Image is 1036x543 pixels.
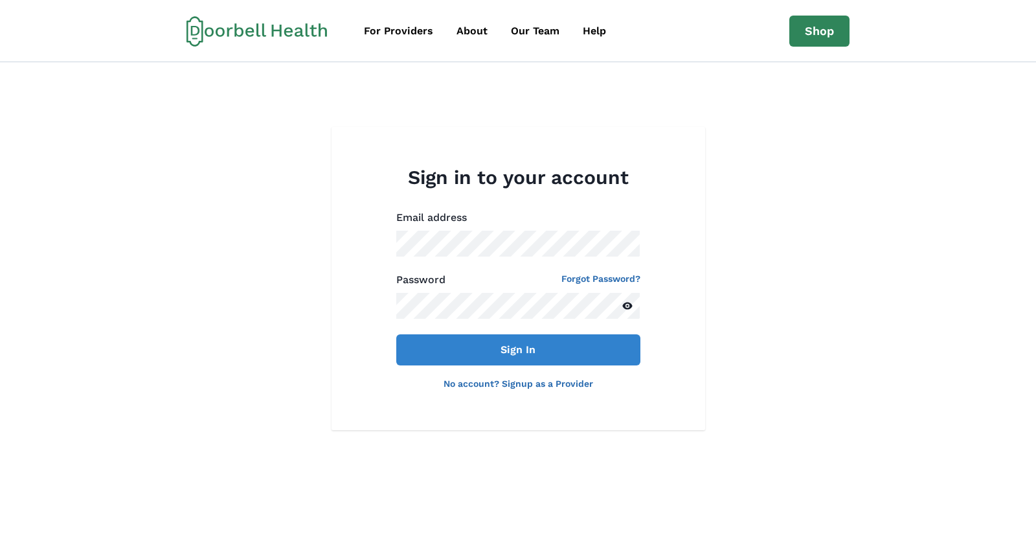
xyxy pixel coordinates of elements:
[396,334,640,365] button: Sign In
[583,23,606,39] div: Help
[456,23,488,39] div: About
[446,18,498,44] a: About
[572,18,616,44] a: Help
[614,293,640,319] button: Reveal password
[396,272,445,288] label: Password
[396,166,640,189] h2: Sign in to your account
[444,378,593,389] a: No account? Signup as a Provider
[789,16,850,47] a: Shop
[396,210,633,225] label: Email address
[501,18,570,44] a: Our Team
[561,272,640,293] a: Forgot Password?
[364,23,433,39] div: For Providers
[354,18,444,44] a: For Providers
[511,23,559,39] div: Our Team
